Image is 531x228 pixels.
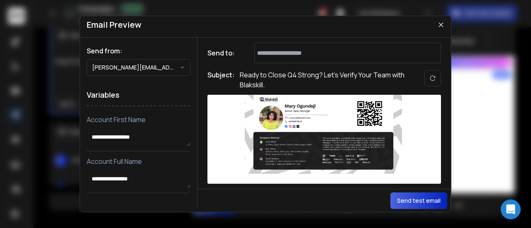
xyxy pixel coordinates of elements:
button: Send test email [390,192,447,209]
h1: Variables [87,84,190,106]
div: Open Intercom Messenger [501,199,521,219]
p: Account Last Name [87,198,190,208]
p: Account First Name [87,115,190,125]
p: Ready to Close Q4 Strong? Let’s Verify Your Team with Blakskill. [240,70,406,90]
h1: Email Preview [87,19,141,31]
p: Account Full Name [87,156,190,166]
h1: Subject: [207,70,235,90]
h1: Send from: [87,46,190,56]
p: [PERSON_NAME][EMAIL_ADDRESS][DOMAIN_NAME] [92,63,180,72]
h1: Send to: [207,48,241,58]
